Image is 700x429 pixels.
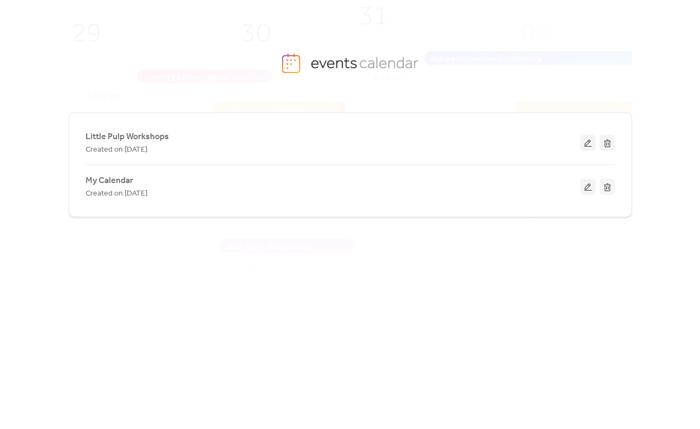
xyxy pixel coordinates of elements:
span: Little Pulp Workshops [86,131,169,144]
a: My Calendar [86,178,133,184]
span: Created on [DATE] [86,144,147,157]
span: Created on [DATE] [86,187,147,200]
a: Little Pulp Workshops [86,134,169,140]
span: My Calendar [86,174,133,187]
